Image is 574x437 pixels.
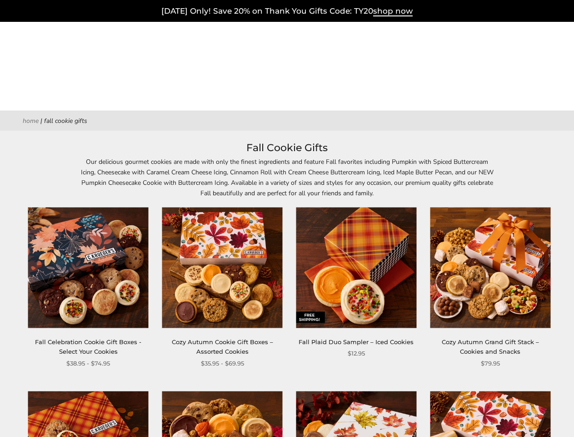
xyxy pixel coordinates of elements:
[66,359,110,368] span: $38.95 - $74.95
[28,208,149,328] img: Fall Celebration Cookie Gift Boxes - Select Your Cookies
[430,208,550,328] img: Cozy Autumn Grand Gift Stack – Cookies and Snacks
[201,359,244,368] span: $35.95 - $69.95
[442,338,539,355] a: Cozy Autumn Grand Gift Stack – Cookies and Snacks
[23,116,551,126] nav: breadcrumbs
[40,117,42,125] span: |
[296,208,416,328] img: Fall Plaid Duo Sampler – Iced Cookies
[44,117,87,125] span: Fall Cookie Gifts
[162,208,283,328] img: Cozy Autumn Cookie Gift Boxes – Assorted Cookies
[299,338,414,346] a: Fall Plaid Duo Sampler – Iced Cookies
[481,359,500,368] span: $79.95
[35,338,141,355] a: Fall Celebration Cookie Gift Boxes - Select Your Cookies
[348,349,365,358] span: $12.95
[81,158,494,198] span: Our delicious gourmet cookies are made with only the finest ingredients and feature Fall favorite...
[172,338,273,355] a: Cozy Autumn Cookie Gift Boxes – Assorted Cookies
[161,6,413,16] a: [DATE] Only! Save 20% on Thank You Gifts Code: TY20shop now
[36,140,538,156] h1: Fall Cookie Gifts
[23,117,39,125] a: Home
[373,6,413,16] span: shop now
